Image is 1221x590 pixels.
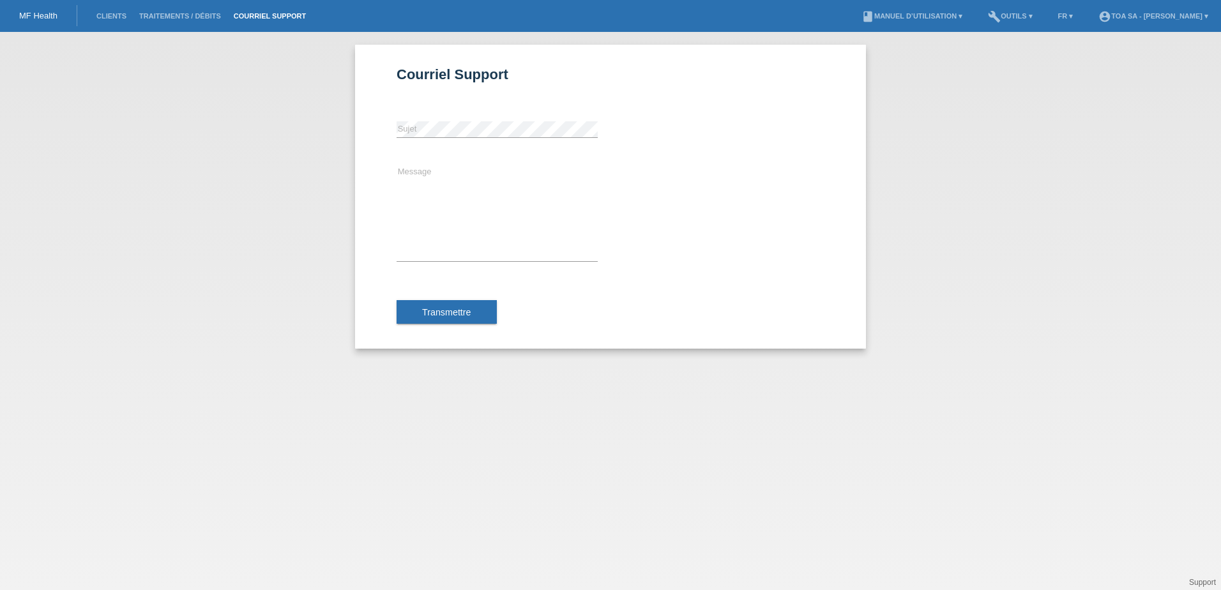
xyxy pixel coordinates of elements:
a: account_circleTOA SA - [PERSON_NAME] ▾ [1092,12,1215,20]
a: buildOutils ▾ [982,12,1038,20]
a: MF Health [19,11,57,20]
a: Support [1189,578,1216,587]
a: bookManuel d’utilisation ▾ [855,12,969,20]
h1: Courriel Support [397,66,824,82]
a: Clients [90,12,133,20]
i: account_circle [1098,10,1111,23]
a: FR ▾ [1052,12,1080,20]
a: Traitements / débits [133,12,227,20]
a: Courriel Support [227,12,312,20]
button: Transmettre [397,300,497,324]
i: book [861,10,874,23]
span: Transmettre [422,307,471,317]
i: build [988,10,1001,23]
